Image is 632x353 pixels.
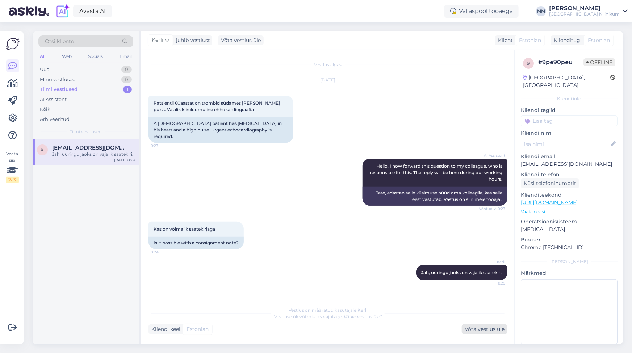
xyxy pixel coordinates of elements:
[521,140,609,148] input: Lisa nimi
[521,191,618,199] p: Klienditeekond
[38,52,47,61] div: All
[521,178,579,188] div: Küsi telefoninumbrit
[342,314,382,319] i: „Võtke vestlus üle”
[521,115,618,126] input: Lisa tag
[421,270,502,275] span: Jah, uuringu jaoks on vajalik saatekiri.
[40,76,76,83] div: Minu vestlused
[521,218,618,226] p: Operatsioonisüsteem
[527,60,530,66] span: 9
[6,37,20,51] img: Askly Logo
[123,86,132,93] div: 1
[60,52,73,61] div: Web
[187,325,209,333] span: Estonian
[148,237,244,249] div: Is it possible with a consignment note?
[274,314,382,319] span: Vestluse ülevõtmiseks vajutage
[6,177,19,183] div: 2 / 3
[521,129,618,137] p: Kliendi nimi
[121,76,132,83] div: 0
[521,226,618,233] p: [MEDICAL_DATA]
[154,226,215,232] span: Kas on võimalik saatekirjaga
[444,5,519,18] div: Väljaspool tööaega
[521,209,618,215] p: Vaata edasi ...
[218,35,264,45] div: Võta vestlus üle
[370,163,503,182] span: Hello, I now forward this question to my colleague, who is responsible for this. The reply will b...
[289,307,367,313] span: Vestlus on määratud kasutajale Kerli
[40,116,70,123] div: Arhiveeritud
[40,86,78,93] div: Tiimi vestlused
[521,153,618,160] p: Kliendi email
[152,36,163,44] span: Kerli
[521,236,618,244] p: Brauser
[521,160,618,168] p: [EMAIL_ADDRESS][DOMAIN_NAME]
[154,100,281,112] span: Patsientil 60aastat on trombid südames [PERSON_NAME] pulss. Vajalik kiireloomuline ehhokardiograafia
[549,11,620,17] div: [GEOGRAPHIC_DATA] Kliinikum
[52,151,135,157] div: Jah, uuringu jaoks on vajalik saatekiri.
[121,66,132,73] div: 0
[521,106,618,114] p: Kliendi tag'id
[148,325,180,333] div: Kliendi keel
[41,147,44,152] span: k
[551,37,582,44] div: Klienditugi
[478,281,505,286] span: 8:29
[549,5,628,17] a: [PERSON_NAME][GEOGRAPHIC_DATA] Kliinikum
[519,37,541,44] span: Estonian
[151,249,178,255] span: 0:24
[521,199,578,206] a: [URL][DOMAIN_NAME]
[148,62,507,68] div: Vestlus algas
[462,324,507,334] div: Võta vestlus üle
[478,259,505,265] span: Kerli
[114,157,135,163] div: [DATE] 8:29
[45,38,74,45] span: Otsi kliente
[538,58,583,67] div: # 9pe90peu
[148,77,507,83] div: [DATE]
[521,244,618,251] p: Chrome [TECHNICAL_ID]
[87,52,104,61] div: Socials
[40,106,50,113] div: Kõik
[173,37,210,44] div: juhib vestlust
[151,143,178,148] span: 0:23
[73,5,112,17] a: Avasta AI
[521,269,618,277] p: Märkmed
[118,52,133,61] div: Email
[55,4,70,19] img: explore-ai
[52,144,127,151] span: katjuha1393@inbox.ru
[6,151,19,183] div: Vaata siia
[549,5,620,11] div: [PERSON_NAME]
[148,117,293,143] div: A [DEMOGRAPHIC_DATA] patient has [MEDICAL_DATA] in his heart and a high pulse. Urgent echocardiog...
[363,187,507,206] div: Tere, edastan selle küsimuse nüüd oma kolleegile, kes selle eest vastutab. Vastus on siin meie tö...
[478,206,505,211] span: Nähtud ✓ 0:23
[40,66,49,73] div: Uus
[70,129,102,135] span: Tiimi vestlused
[536,6,546,16] div: MM
[521,259,618,265] div: [PERSON_NAME]
[521,171,618,178] p: Kliendi telefon
[583,58,615,66] span: Offline
[521,96,618,102] div: Kliendi info
[40,96,67,103] div: AI Assistent
[495,37,513,44] div: Klient
[478,153,505,158] span: AI Assistent
[523,74,610,89] div: [GEOGRAPHIC_DATA], [GEOGRAPHIC_DATA]
[588,37,610,44] span: Estonian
